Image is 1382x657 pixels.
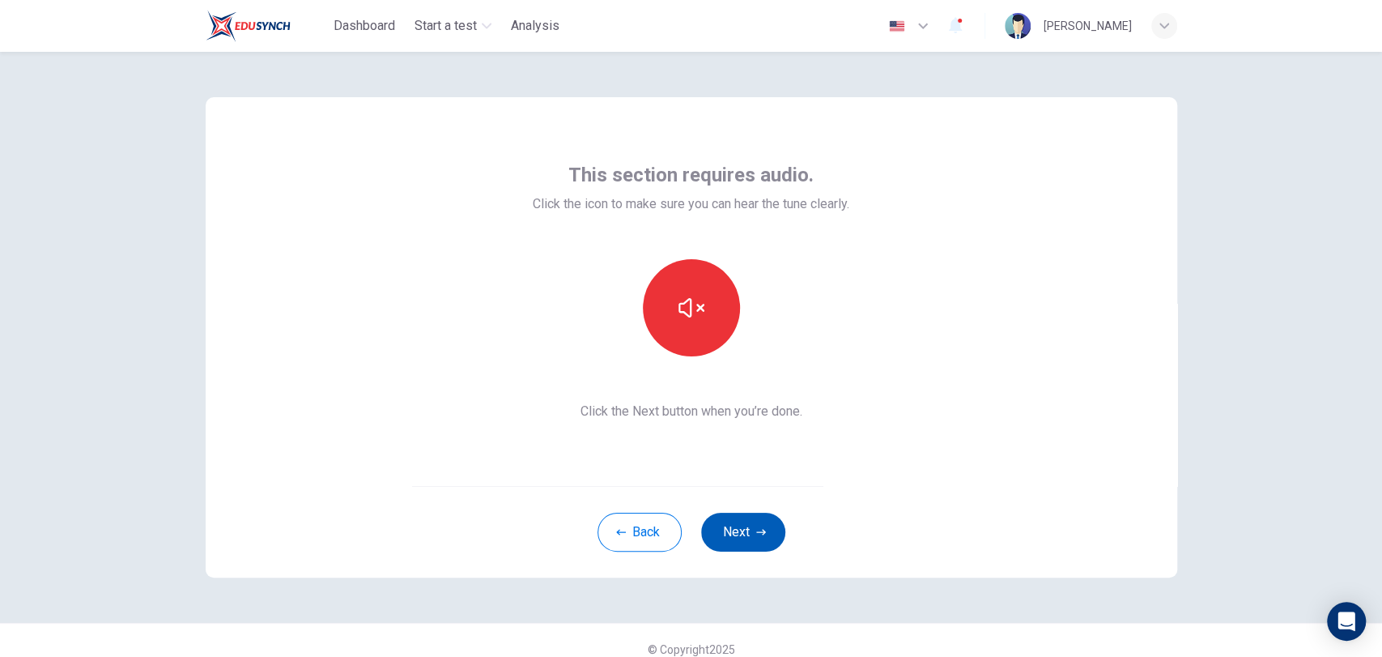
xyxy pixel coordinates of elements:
img: en [887,20,907,32]
span: © Copyright 2025 [648,643,735,656]
span: Click the Next button when you’re done. [533,402,849,421]
div: You need a license to access this content [504,11,566,41]
img: Profile picture [1005,13,1031,39]
span: Analysis [511,16,559,36]
span: Click the icon to make sure you can hear the tune clearly. [533,194,849,214]
button: Dashboard [327,11,402,41]
span: This section requires audio. [568,162,814,188]
button: Next [701,513,785,552]
div: [PERSON_NAME] [1044,16,1132,36]
button: Analysis [504,11,566,41]
div: Open Intercom Messenger [1327,602,1366,641]
img: EduSynch logo [206,10,291,42]
a: EduSynch logo [206,10,328,42]
span: Dashboard [334,16,395,36]
span: Start a test [415,16,477,36]
button: Back [597,513,682,552]
button: Start a test [408,11,498,41]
